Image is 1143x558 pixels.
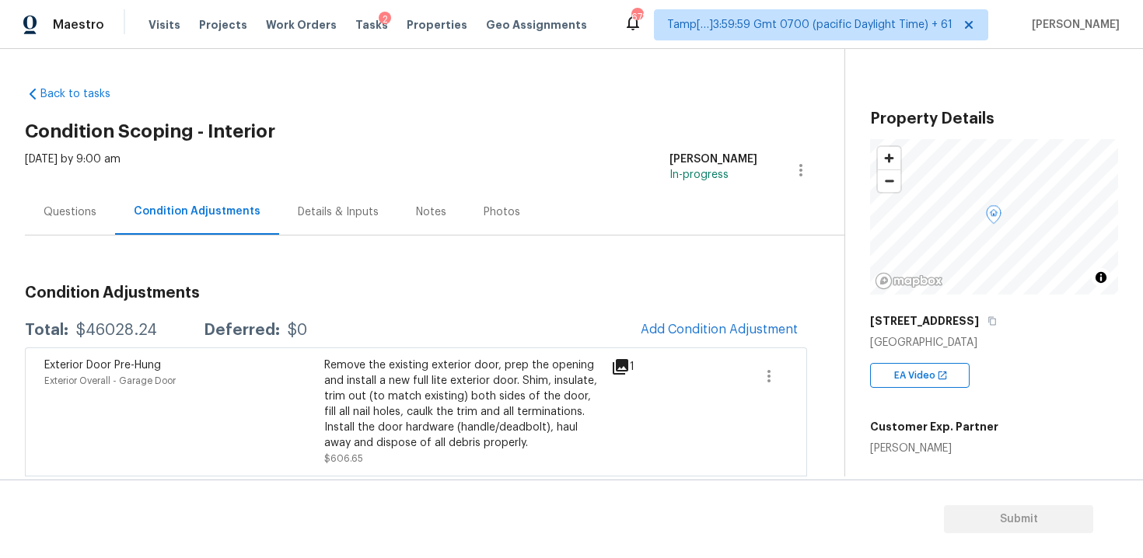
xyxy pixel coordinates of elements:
[1096,269,1106,286] span: Toggle attribution
[416,204,446,220] div: Notes
[25,86,174,102] a: Back to tasks
[44,376,176,385] span: Exterior Overall - Garage Door
[870,441,998,456] div: [PERSON_NAME]
[134,204,260,219] div: Condition Adjustments
[985,314,999,328] button: Copy Address
[407,17,467,33] span: Properties
[878,170,900,192] span: Zoom out
[875,272,943,290] a: Mapbox homepage
[870,363,970,388] div: EA Video
[878,169,900,192] button: Zoom out
[324,357,604,451] div: Remove the existing exterior door, prep the opening and install a new full lite exterior door. Sh...
[669,169,729,180] span: In-progress
[870,313,979,329] h5: [STREET_ADDRESS]
[288,323,307,338] div: $0
[324,454,363,463] span: $606.65
[870,139,1118,295] canvas: Map
[870,111,1118,127] h3: Property Details
[1092,268,1110,287] button: Toggle attribution
[25,323,68,338] div: Total:
[25,124,844,139] h2: Condition Scoping - Interior
[631,313,807,346] button: Add Condition Adjustment
[355,19,388,30] span: Tasks
[611,357,684,376] div: 1
[894,368,942,383] span: EA Video
[199,17,247,33] span: Projects
[878,147,900,169] button: Zoom in
[486,17,587,33] span: Geo Assignments
[379,12,391,27] div: 2
[641,323,798,337] span: Add Condition Adjustment
[937,370,948,381] img: Open In New Icon
[53,17,104,33] span: Maestro
[44,360,161,371] span: Exterior Door Pre-Hung
[631,9,642,25] div: 678
[25,152,121,189] div: [DATE] by 9:00 am
[25,285,807,301] h3: Condition Adjustments
[870,419,998,434] h5: Customer Exp. Partner
[669,152,757,167] div: [PERSON_NAME]
[484,204,520,220] div: Photos
[76,323,157,338] div: $46028.24
[204,323,280,338] div: Deferred:
[1026,17,1120,33] span: [PERSON_NAME]
[298,204,379,220] div: Details & Inputs
[667,17,952,33] span: Tamp[…]3:59:59 Gmt 0700 (pacific Daylight Time) + 61
[266,17,337,33] span: Work Orders
[870,335,1118,350] div: [GEOGRAPHIC_DATA]
[149,17,180,33] span: Visits
[44,204,96,220] div: Questions
[986,205,1001,229] div: Map marker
